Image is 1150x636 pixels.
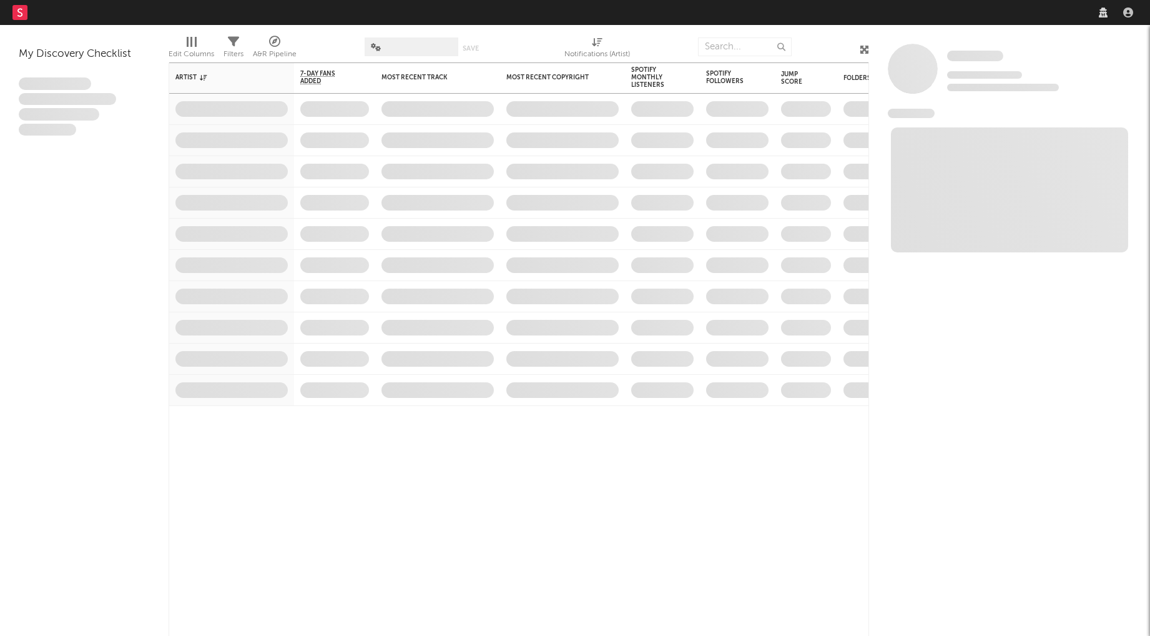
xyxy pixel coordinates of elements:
span: 0 fans last week [947,84,1059,91]
div: Folders [843,74,937,82]
div: Notifications (Artist) [564,31,630,67]
div: Filters [224,47,243,62]
div: Notifications (Artist) [564,47,630,62]
span: Lorem ipsum dolor [19,77,91,90]
div: Artist [175,74,269,81]
a: Some Artist [947,50,1003,62]
div: Edit Columns [169,47,214,62]
div: Edit Columns [169,31,214,67]
span: 7-Day Fans Added [300,70,350,85]
button: Save [463,45,479,52]
div: Most Recent Track [381,74,475,81]
div: Most Recent Copyright [506,74,600,81]
div: A&R Pipeline [253,31,297,67]
div: Spotify Monthly Listeners [631,66,675,89]
div: A&R Pipeline [253,47,297,62]
div: My Discovery Checklist [19,47,150,62]
span: Aliquam viverra [19,124,76,136]
div: Filters [224,31,243,67]
span: Tracking Since: [DATE] [947,71,1022,79]
span: Some Artist [947,51,1003,61]
span: Integer aliquet in purus et [19,93,116,106]
div: Spotify Followers [706,70,750,85]
input: Search... [698,37,792,56]
div: Jump Score [781,71,812,86]
span: Praesent ac interdum [19,108,99,121]
span: News Feed [888,109,935,118]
